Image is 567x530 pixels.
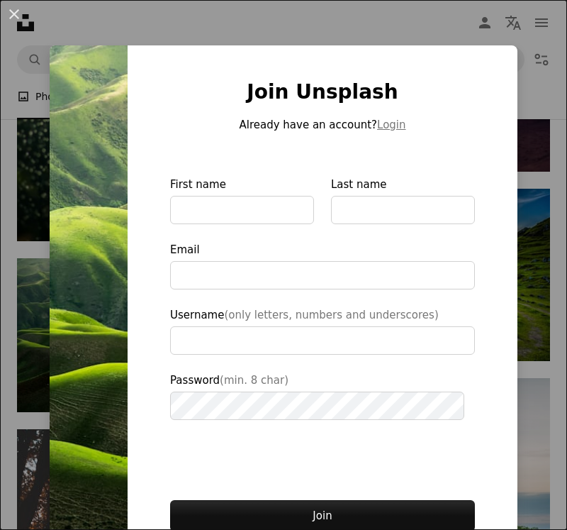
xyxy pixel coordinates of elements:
p: Already have an account? [170,116,475,133]
input: Password(min. 8 char) [170,392,464,420]
label: Password [170,372,475,420]
span: (min. 8 char) [220,374,288,387]
label: First name [170,176,314,224]
input: Username(only letters, numbers and underscores) [170,326,475,355]
input: Email [170,261,475,289]
span: (only letters, numbers and underscores) [224,309,438,321]
label: Email [170,241,475,289]
h1: Join Unsplash [170,79,475,105]
input: Last name [331,196,475,224]
input: First name [170,196,314,224]
label: Username [170,307,475,355]
label: Last name [331,176,475,224]
button: Login [377,116,405,133]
